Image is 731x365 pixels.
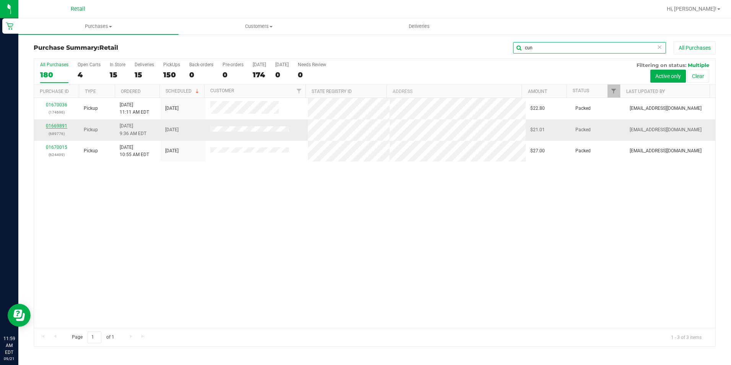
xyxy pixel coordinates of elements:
a: 01670036 [46,102,67,108]
span: $27.00 [530,147,545,155]
div: Needs Review [298,62,326,67]
span: $21.01 [530,126,545,134]
span: Packed [575,147,591,155]
p: (174696) [39,109,75,116]
span: Clear [657,42,662,52]
div: 15 [110,70,125,79]
button: Active only [650,70,686,83]
a: Purchases [18,18,179,34]
th: Address [387,85,521,98]
a: Customers [179,18,339,34]
div: Open Carts [78,62,101,67]
div: 0 [275,70,289,79]
span: Customers [179,23,338,30]
div: 150 [163,70,180,79]
div: All Purchases [40,62,68,67]
button: All Purchases [674,41,716,54]
div: 0 [223,70,244,79]
div: 15 [135,70,154,79]
a: 01669891 [46,123,67,129]
span: Packed [575,105,591,112]
h3: Purchase Summary: [34,44,261,51]
span: 1 - 3 of 3 items [665,331,708,343]
span: $22.80 [530,105,545,112]
div: 174 [253,70,266,79]
p: (689776) [39,130,75,137]
iframe: Resource center [8,304,31,327]
div: 0 [298,70,326,79]
div: PickUps [163,62,180,67]
a: Purchase ID [40,89,69,94]
div: 4 [78,70,101,79]
a: Status [573,88,589,93]
div: 180 [40,70,68,79]
span: Pickup [84,147,98,155]
a: Customer [210,88,234,93]
div: [DATE] [275,62,289,67]
p: 09/21 [3,356,15,362]
span: [EMAIL_ADDRESS][DOMAIN_NAME] [630,126,702,134]
span: [DATE] 11:11 AM EDT [120,101,149,116]
div: Deliveries [135,62,154,67]
a: Filter [293,85,305,98]
span: Page of 1 [65,331,120,343]
button: Clear [687,70,709,83]
a: Deliveries [339,18,499,34]
span: Retail [99,44,118,51]
a: Amount [528,89,547,94]
span: Multiple [688,62,709,68]
span: [EMAIL_ADDRESS][DOMAIN_NAME] [630,147,702,155]
div: 0 [189,70,213,79]
inline-svg: Retail [6,22,13,30]
a: Scheduled [166,88,200,94]
a: 01670015 [46,145,67,150]
span: [DATE] 10:55 AM EDT [120,144,149,158]
span: Pickup [84,105,98,112]
span: Packed [575,126,591,134]
a: Last Updated By [626,89,665,94]
input: 1 [88,331,101,343]
span: Filtering on status: [637,62,686,68]
span: [EMAIL_ADDRESS][DOMAIN_NAME] [630,105,702,112]
div: In Store [110,62,125,67]
p: 11:59 AM EDT [3,335,15,356]
a: State Registry ID [312,89,352,94]
span: [DATE] 9:36 AM EDT [120,122,146,137]
div: Pre-orders [223,62,244,67]
div: Back-orders [189,62,213,67]
span: Purchases [18,23,179,30]
span: [DATE] [165,105,179,112]
span: Deliveries [398,23,440,30]
div: [DATE] [253,62,266,67]
span: Hi, [PERSON_NAME]! [667,6,716,12]
input: Search Purchase ID, Original ID, State Registry ID or Customer Name... [513,42,666,54]
span: [DATE] [165,147,179,155]
a: Type [85,89,96,94]
span: Retail [71,6,85,12]
a: Filter [608,85,620,98]
span: Pickup [84,126,98,134]
p: (624409) [39,151,75,158]
span: [DATE] [165,126,179,134]
a: Ordered [121,89,141,94]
